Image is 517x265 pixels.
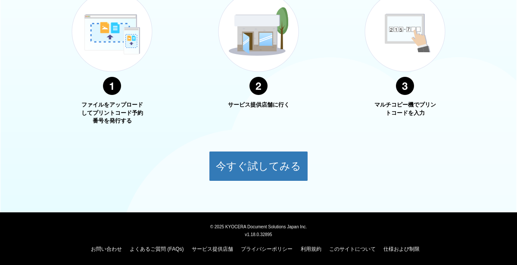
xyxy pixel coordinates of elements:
[209,151,308,181] button: 今すぐ試してみる
[241,246,293,252] a: プライバシーポリシー
[245,232,272,237] span: v1.18.0.32895
[301,246,321,252] a: 利用規約
[373,101,437,117] p: マルチコピー機でプリントコードを入力
[192,246,233,252] a: サービス提供店舗
[130,246,184,252] a: よくあるご質問 (FAQs)
[91,246,122,252] a: お問い合わせ
[383,246,420,252] a: 仕様および制限
[80,101,144,125] p: ファイルをアップロードしてプリントコード予約番号を発行する
[226,101,291,109] p: サービス提供店舗に行く
[210,224,307,229] span: © 2025 KYOCERA Document Solutions Japan Inc.
[329,246,376,252] a: このサイトについて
